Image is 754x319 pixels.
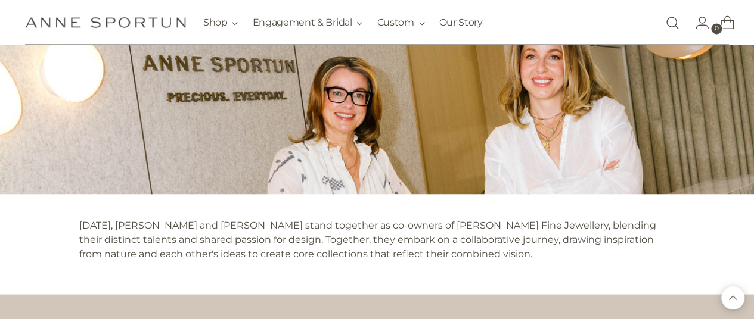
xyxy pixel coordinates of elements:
[685,11,709,35] a: Go to the account page
[377,10,424,36] button: Custom
[252,10,362,36] button: Engagement & Bridal
[711,23,722,34] span: 0
[710,11,734,35] a: Open cart modal
[660,11,684,35] a: Open search modal
[25,17,186,28] a: Anne Sportun Fine Jewellery
[79,218,675,261] p: [DATE], [PERSON_NAME] and [PERSON_NAME] stand together as co-owners of [PERSON_NAME] Fine Jewelle...
[721,286,744,309] button: Back to top
[203,10,238,36] button: Shop
[439,10,483,36] a: Our Story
